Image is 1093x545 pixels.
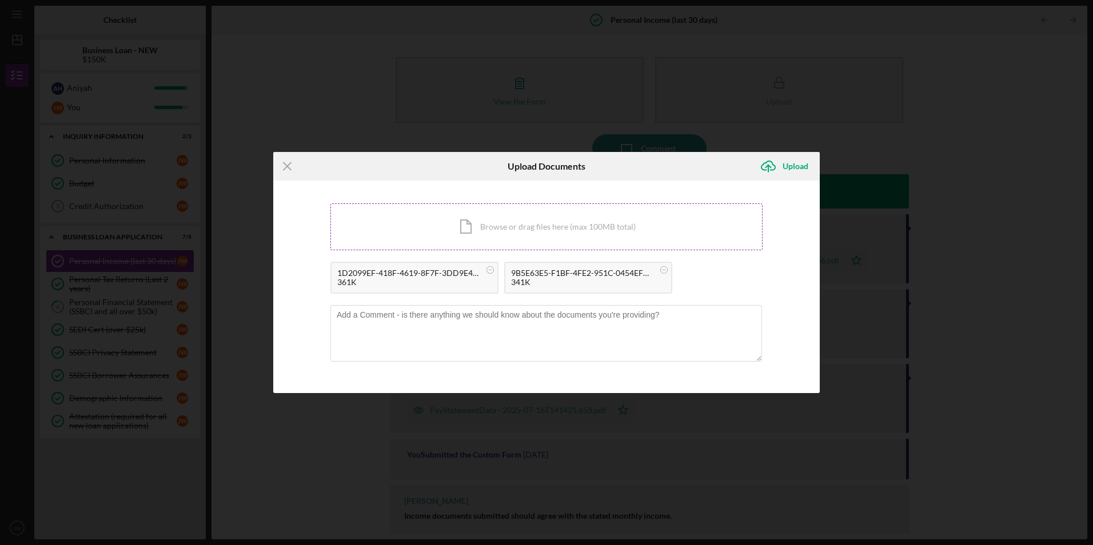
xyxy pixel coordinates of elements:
[783,155,808,178] div: Upload
[508,161,585,171] h6: Upload Documents
[754,155,820,178] button: Upload
[511,278,654,287] div: 341K
[337,269,480,278] div: 1D2099EF-418F-4619-8F7F-3DD9E458A0D7-list.pdf
[337,278,480,287] div: 361K
[511,269,654,278] div: 9B5E63E5-F1BF-4FE2-951C-0454EFCED0CD-list.pdf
